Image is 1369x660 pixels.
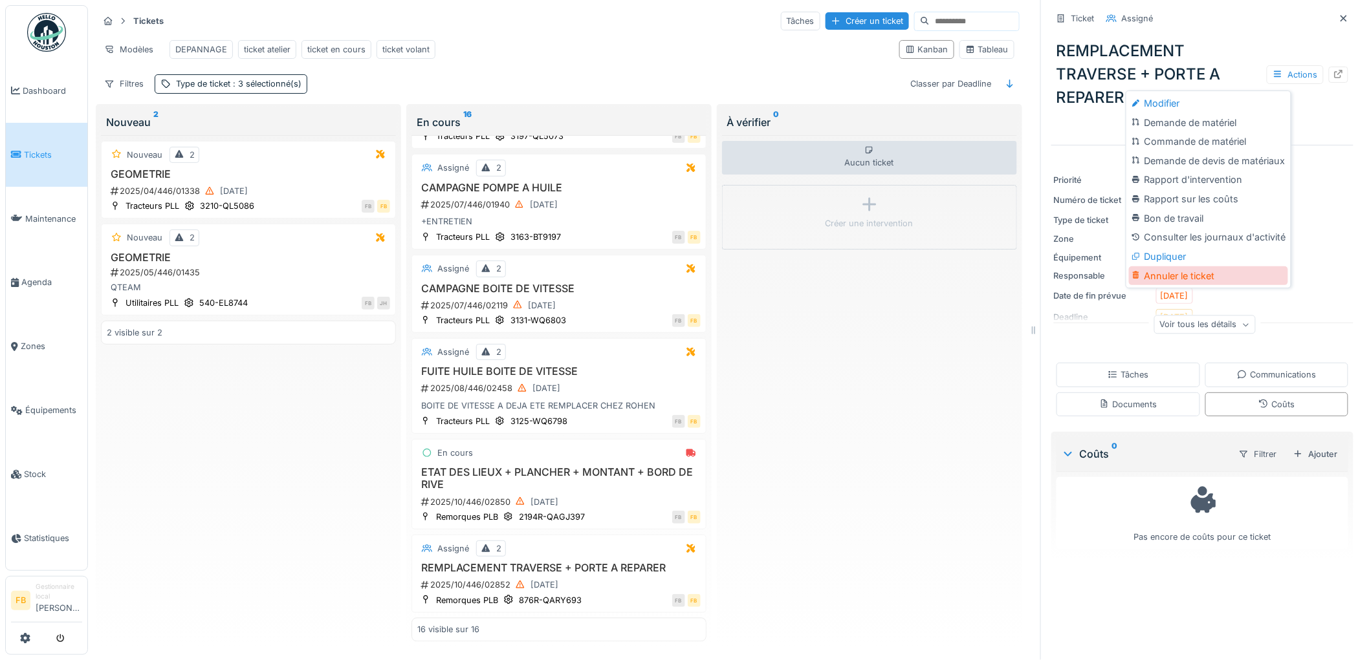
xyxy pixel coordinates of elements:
[688,231,701,244] div: FB
[420,577,701,593] div: 2025/10/446/02852
[672,314,685,327] div: FB
[106,114,391,130] div: Nouveau
[1129,209,1288,228] div: Bon de travail
[688,314,701,327] div: FB
[420,494,701,510] div: 2025/10/446/02850
[672,130,685,143] div: FB
[107,251,390,264] h3: GEOMETRIE
[1054,270,1351,282] div: [PERSON_NAME]
[496,262,501,275] div: 2
[437,162,469,174] div: Assigné
[98,74,149,93] div: Filtres
[1099,398,1157,410] div: Documents
[420,297,701,314] div: 2025/07/446/02119
[109,266,390,279] div: 2025/05/446/01435
[496,162,501,174] div: 2
[826,217,914,229] div: Créer une intervention
[672,594,685,607] div: FB
[496,346,501,358] div: 2
[377,200,390,213] div: FB
[126,297,179,309] div: Utilitaires PLL
[437,346,469,358] div: Assigné
[1129,113,1288,133] div: Demande de matériel
[532,382,560,394] div: [DATE]
[1065,483,1340,543] div: Pas encore de coûts pour ce ticket
[531,496,558,508] div: [DATE]
[200,200,254,212] div: 3210-QL5086
[436,231,490,243] div: Tracteurs PLL
[510,130,564,142] div: 3197-QL5073
[199,297,248,309] div: 540-EL8744
[688,511,701,524] div: FB
[436,511,498,523] div: Remorques PLB
[176,78,301,90] div: Type de ticket
[1267,65,1324,84] div: Actions
[127,149,162,161] div: Nouveau
[417,114,701,130] div: En cours
[496,542,501,555] div: 2
[1233,445,1283,463] div: Filtrer
[1129,247,1288,266] div: Dupliquer
[672,415,685,428] div: FB
[672,511,685,524] div: FB
[107,326,162,339] div: 2 visible sur 2
[688,130,701,143] div: FB
[510,415,567,427] div: 3125-WQ6798
[1129,132,1288,151] div: Commande de matériel
[1129,94,1288,113] div: Modifier
[1154,315,1256,334] div: Voir tous les détails
[510,231,561,243] div: 3163-BT9197
[307,43,366,56] div: ticket en cours
[420,197,701,213] div: 2025/07/446/01940
[1062,446,1228,462] div: Coûts
[25,213,82,225] span: Maintenance
[420,380,701,396] div: 2025/08/446/02458
[519,511,585,523] div: 2194R-QAGJ397
[1054,214,1151,226] div: Type de ticket
[1237,368,1316,381] div: Communications
[98,40,159,59] div: Modèles
[128,15,169,27] strong: Tickets
[24,468,82,480] span: Stock
[126,200,179,212] div: Tracteurs PLL
[519,594,582,606] div: 876R-QARY693
[436,130,490,142] div: Tracteurs PLL
[1054,233,1151,245] div: Zone
[781,12,820,30] div: Tâches
[417,399,701,412] div: BOITE DE VITESSE A DEJA ETE REMPLACER CHEZ ROHEN
[377,297,390,310] div: JH
[24,149,82,161] span: Tickets
[965,43,1009,56] div: Tableau
[510,314,566,326] div: 3131-WQ6803
[362,297,375,310] div: FB
[463,114,472,130] sup: 16
[1112,446,1118,462] sup: 0
[127,231,162,244] div: Nouveau
[175,43,227,56] div: DEPANNAGE
[1051,34,1353,114] div: REMPLACEMENT TRAVERSE + PORTE A REPARER
[1161,290,1188,302] div: [DATE]
[417,623,479,635] div: 16 visible sur 16
[1129,170,1288,189] div: Rapport d'intervention
[1258,398,1295,410] div: Coûts
[528,299,556,312] div: [DATE]
[672,231,685,244] div: FB
[27,13,66,52] img: Badge_color-CXgf-gQk.svg
[1054,174,1151,186] div: Priorité
[436,415,490,427] div: Tracteurs PLL
[24,532,82,544] span: Statistiques
[1122,12,1154,25] div: Assigné
[190,231,195,244] div: 2
[21,276,82,288] span: Agenda
[905,74,998,93] div: Classer par Deadline
[437,542,469,555] div: Assigné
[230,79,301,89] span: : 3 sélectionné(s)
[1054,290,1151,302] div: Date de fin prévue
[531,579,558,591] div: [DATE]
[774,114,780,130] sup: 0
[417,365,701,378] h3: FUITE HUILE BOITE DE VITESSE
[417,562,701,574] h3: REMPLACEMENT TRAVERSE + PORTE A REPARER
[437,447,473,459] div: En cours
[153,114,159,130] sup: 2
[826,12,909,30] div: Créer un ticket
